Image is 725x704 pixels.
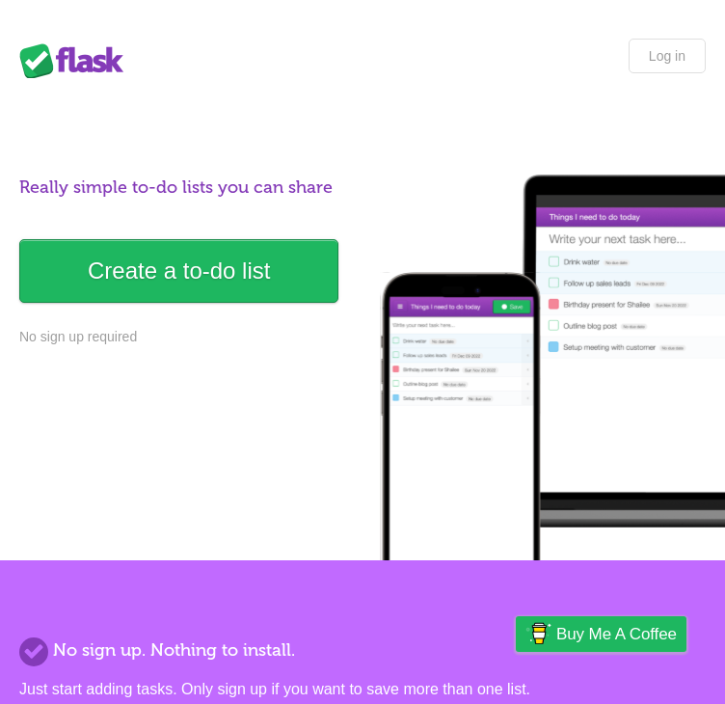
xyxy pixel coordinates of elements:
p: Just start adding tasks. Only sign up if you want to save more than one list. [19,678,706,701]
a: Buy me a coffee [516,616,686,652]
span: Buy me a coffee [556,617,677,651]
div: Flask Lists [19,43,135,78]
img: Buy me a coffee [525,617,551,650]
p: No sign up required [19,327,706,347]
a: Log in [629,39,706,73]
h1: Really simple to-do lists you can share [19,175,706,201]
a: Create a to-do list [19,239,338,303]
h2: No sign up. Nothing to install. [19,637,706,663]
